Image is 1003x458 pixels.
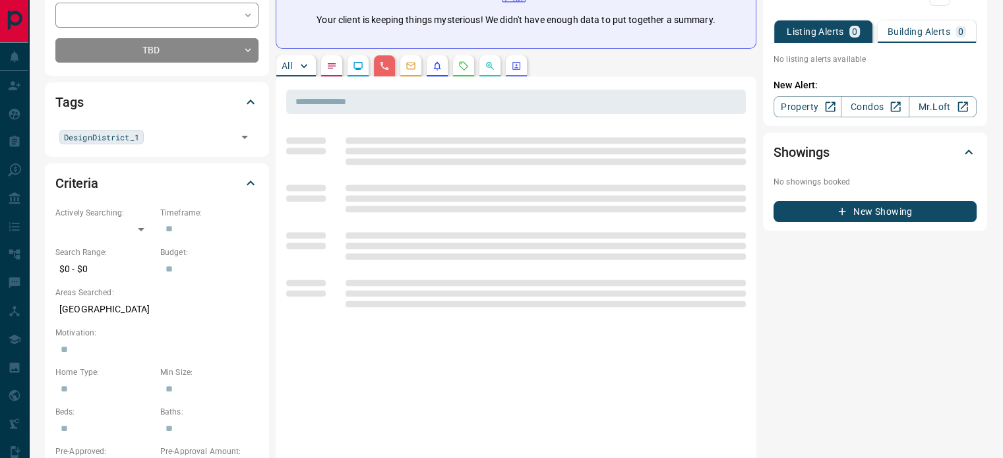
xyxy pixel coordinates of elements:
[406,61,416,71] svg: Emails
[774,176,977,188] p: No showings booked
[55,445,154,457] p: Pre-Approved:
[160,406,258,418] p: Baths:
[64,130,139,144] span: DesignDistrict_1
[282,61,292,71] p: All
[55,86,258,118] div: Tags
[909,96,977,117] a: Mr.Loft
[774,201,977,222] button: New Showing
[774,53,977,65] p: No listing alerts available
[774,136,977,168] div: Showings
[55,327,258,339] p: Motivation:
[160,207,258,219] p: Timeframe:
[55,167,258,199] div: Criteria
[55,258,154,280] p: $0 - $0
[774,96,841,117] a: Property
[55,207,154,219] p: Actively Searching:
[774,142,830,163] h2: Showings
[55,38,258,63] div: TBD
[353,61,363,71] svg: Lead Browsing Activity
[458,61,469,71] svg: Requests
[55,173,98,194] h2: Criteria
[432,61,442,71] svg: Listing Alerts
[485,61,495,71] svg: Opportunities
[55,299,258,320] p: [GEOGRAPHIC_DATA]
[958,27,963,36] p: 0
[787,27,844,36] p: Listing Alerts
[235,128,254,146] button: Open
[317,13,715,27] p: Your client is keeping things mysterious! We didn't have enough data to put together a summary.
[326,61,337,71] svg: Notes
[55,406,154,418] p: Beds:
[160,246,258,258] p: Budget:
[55,246,154,258] p: Search Range:
[55,92,83,113] h2: Tags
[774,78,977,92] p: New Alert:
[852,27,857,36] p: 0
[511,61,522,71] svg: Agent Actions
[160,445,258,457] p: Pre-Approval Amount:
[55,287,258,299] p: Areas Searched:
[888,27,950,36] p: Building Alerts
[841,96,909,117] a: Condos
[379,61,390,71] svg: Calls
[55,366,154,378] p: Home Type:
[160,366,258,378] p: Min Size:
